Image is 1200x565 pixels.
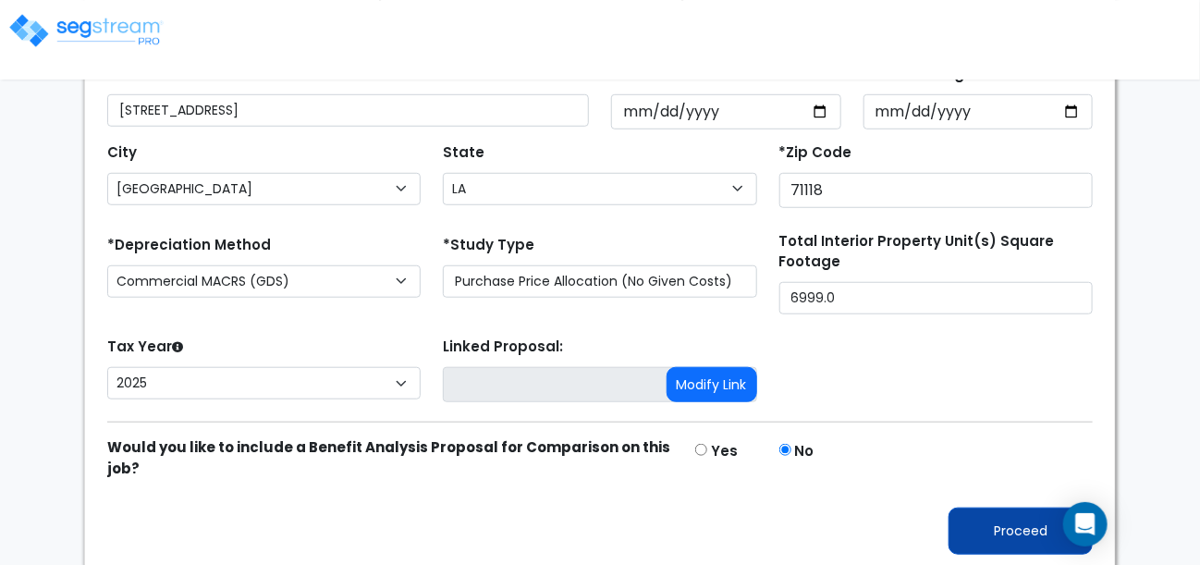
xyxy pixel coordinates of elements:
[779,231,1093,273] label: Total Interior Property Unit(s) Square Footage
[711,441,738,462] label: Yes
[107,94,589,127] input: Street Address
[107,437,670,478] strong: Would you like to include a Benefit Analysis Proposal for Comparison on this job?
[443,337,563,358] label: Linked Proposal:
[667,367,757,402] button: Modify Link
[107,337,183,358] label: Tax Year
[779,173,1093,208] input: Zip Code
[107,235,271,256] label: *Depreciation Method
[1063,502,1108,547] div: Open Intercom Messenger
[779,142,852,164] label: *Zip Code
[443,235,534,256] label: *Study Type
[949,508,1093,555] button: Proceed
[107,142,137,164] label: City
[795,441,814,462] label: No
[7,12,165,49] img: logo_pro_r.png
[443,142,484,164] label: State
[779,282,1093,314] input: total square foot
[863,94,1094,129] input: Purchase Date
